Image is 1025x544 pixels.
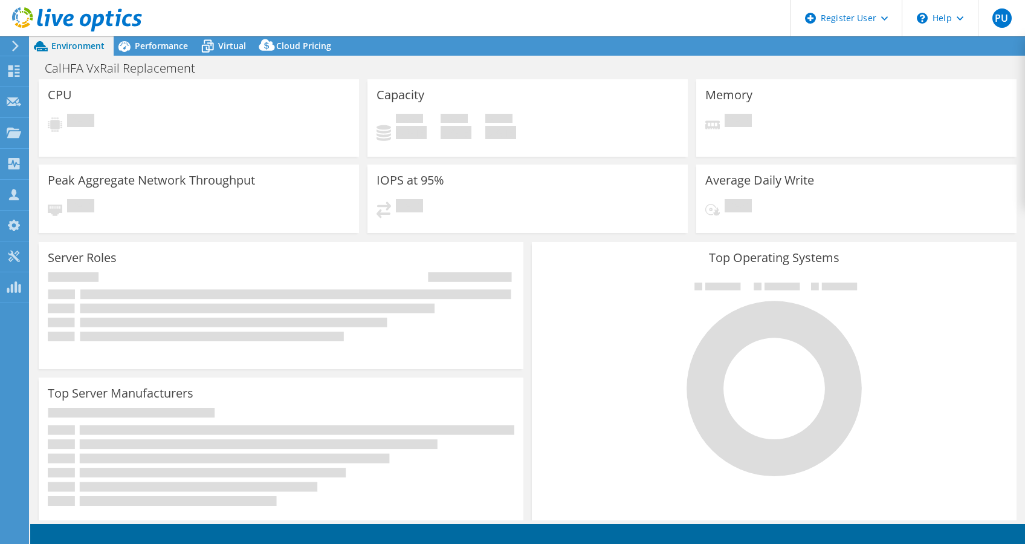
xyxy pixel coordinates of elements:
[441,126,471,139] h4: 0 GiB
[725,114,752,130] span: Pending
[441,114,468,126] span: Free
[48,174,255,187] h3: Peak Aggregate Network Throughput
[67,114,94,130] span: Pending
[276,40,331,51] span: Cloud Pricing
[992,8,1012,28] span: PU
[377,174,444,187] h3: IOPS at 95%
[135,40,188,51] span: Performance
[48,387,193,400] h3: Top Server Manufacturers
[917,13,928,24] svg: \n
[39,62,214,75] h1: CalHFA VxRail Replacement
[51,40,105,51] span: Environment
[396,126,427,139] h4: 0 GiB
[396,199,423,215] span: Pending
[48,88,72,102] h3: CPU
[705,88,752,102] h3: Memory
[485,114,512,126] span: Total
[67,199,94,215] span: Pending
[377,88,424,102] h3: Capacity
[218,40,246,51] span: Virtual
[48,251,117,264] h3: Server Roles
[705,174,814,187] h3: Average Daily Write
[396,114,423,126] span: Used
[725,199,752,215] span: Pending
[485,126,516,139] h4: 0 GiB
[541,251,1007,264] h3: Top Operating Systems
